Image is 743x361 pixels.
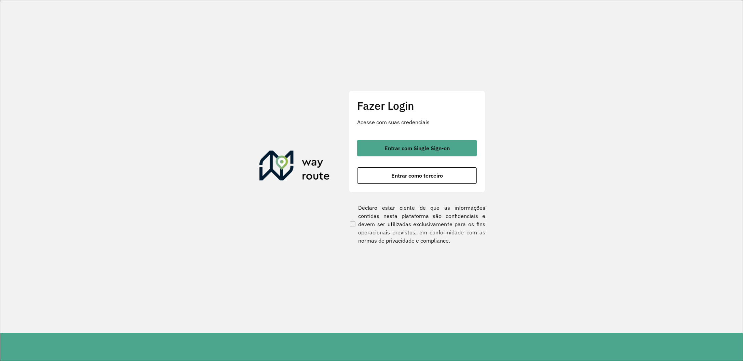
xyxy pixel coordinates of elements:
span: Entrar como terceiro [391,173,443,178]
label: Declaro estar ciente de que as informações contidas nesta plataforma são confidenciais e devem se... [349,204,485,245]
p: Acesse com suas credenciais [357,118,477,126]
img: Roteirizador AmbevTech [259,151,330,183]
button: button [357,167,477,184]
span: Entrar com Single Sign-on [384,145,450,151]
button: button [357,140,477,156]
h2: Fazer Login [357,99,477,112]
